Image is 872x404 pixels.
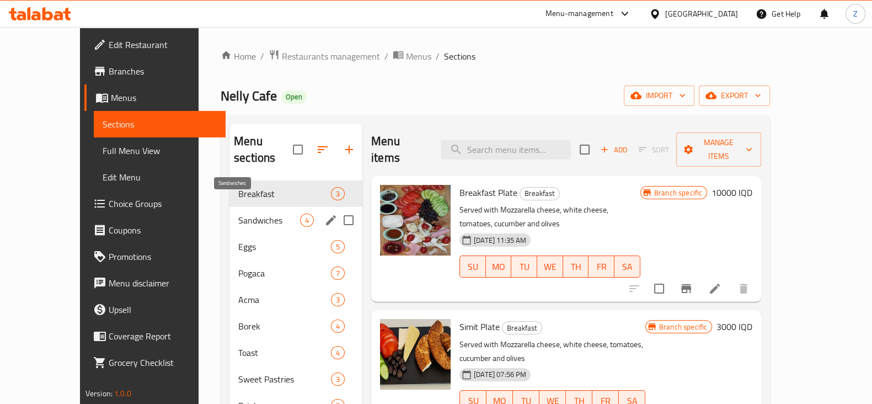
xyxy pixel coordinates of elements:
div: items [331,320,345,333]
li: / [260,50,264,63]
span: Sweet Pastries [238,373,331,386]
a: Sections [94,111,226,137]
button: SA [614,256,640,278]
span: Pogaca [238,267,331,280]
span: Breakfast [520,187,559,200]
div: Eggs [238,240,331,253]
span: 4 [301,215,313,226]
span: Breakfast [238,187,331,200]
button: FR [589,256,614,278]
div: items [331,240,345,253]
div: items [300,214,314,227]
button: edit [323,212,339,228]
div: Sweet Pastries3 [229,366,362,392]
span: FR [593,259,610,275]
span: Select all sections [286,138,309,161]
button: import [624,86,694,106]
span: Sort sections [309,136,336,163]
a: Full Menu View [94,137,226,164]
a: Edit Menu [94,164,226,190]
button: Branch-specific-item [673,275,699,302]
a: Menus [393,49,431,63]
a: Edit menu item [708,282,721,295]
div: Borek4 [229,313,362,339]
span: Menus [406,50,431,63]
span: TH [568,259,585,275]
span: Choice Groups [109,197,217,210]
span: import [633,89,686,103]
div: Menu-management [545,7,613,20]
a: Home [221,50,256,63]
span: SA [619,259,636,275]
div: Sandwiches4edit [229,207,362,233]
button: delete [730,275,757,302]
a: Upsell [84,296,226,323]
span: 4 [331,321,344,332]
li: / [384,50,388,63]
span: TU [516,259,533,275]
span: Menu disclaimer [109,277,217,290]
div: Toast4 [229,339,362,366]
div: [GEOGRAPHIC_DATA] [665,8,738,20]
div: Acma3 [229,286,362,313]
span: [DATE] 07:56 PM [469,369,531,380]
span: Version: [85,386,113,401]
p: Served with Mozzarella cheese, white cheese, tomatoes, cucumber and olives [459,338,645,365]
a: Branches [84,58,226,84]
span: Branch specific [655,322,711,332]
span: WE [542,259,559,275]
span: 4 [331,348,344,358]
h2: Menu items [371,133,427,166]
span: export [708,89,761,103]
button: Add [596,141,632,158]
button: WE [537,256,563,278]
button: Manage items [676,132,761,167]
span: Breakfast Plate [459,184,517,201]
a: Restaurants management [269,49,380,63]
span: 1.0.0 [114,386,131,401]
span: Simit Plate [459,318,500,335]
button: Add section [336,136,362,163]
div: Breakfast [520,187,560,200]
img: Breakfast Plate [380,185,451,256]
span: Promotions [109,250,217,263]
span: [DATE] 11:35 AM [469,235,531,246]
div: Toast [238,346,331,359]
div: Breakfast [502,321,542,334]
span: Coverage Report [109,329,217,343]
span: Breakfast [502,322,542,334]
span: Nelly Cafe [221,83,277,108]
img: Simit Plate [380,319,451,390]
input: search [441,140,571,160]
span: Restaurants management [282,50,380,63]
span: Coupons [109,224,217,237]
span: Upsell [109,303,217,316]
div: Eggs5 [229,233,362,260]
span: Sandwiches [238,214,300,227]
a: Edit Restaurant [84,31,226,58]
h6: 3000 IQD [716,319,752,334]
a: Menu disclaimer [84,270,226,296]
div: items [331,293,345,306]
nav: breadcrumb [221,49,770,63]
span: Acma [238,293,331,306]
span: 7 [331,268,344,279]
span: 3 [331,374,344,385]
span: Borek [238,320,331,333]
span: 5 [331,242,344,252]
button: SU [459,256,486,278]
div: items [331,373,345,386]
span: Branch specific [650,188,707,198]
span: Full Menu View [103,144,217,157]
span: Add [599,143,629,156]
span: Branches [109,65,217,78]
span: Manage items [685,136,752,163]
div: items [331,267,345,280]
a: Coverage Report [84,323,226,349]
a: Grocery Checklist [84,349,226,376]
